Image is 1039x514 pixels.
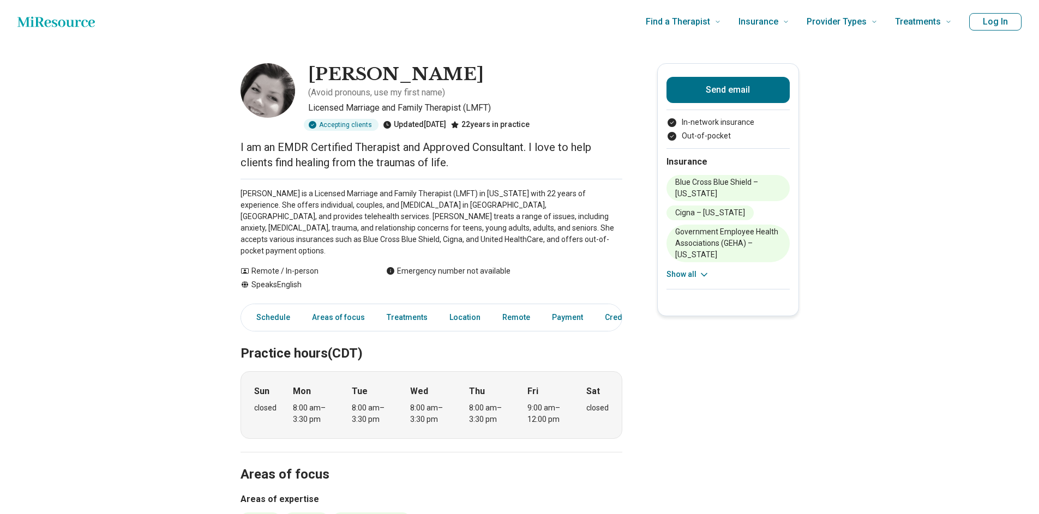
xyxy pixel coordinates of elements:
img: Jennie Brightup, Licensed Marriage and Family Therapist (LMFT) [241,63,295,118]
span: Insurance [738,14,778,29]
span: Find a Therapist [646,14,710,29]
div: 8:00 am – 3:30 pm [469,402,511,425]
div: 8:00 am – 3:30 pm [293,402,335,425]
div: When does the program meet? [241,371,622,439]
h2: Insurance [666,155,790,168]
h1: [PERSON_NAME] [308,63,484,86]
strong: Tue [352,385,368,398]
span: Treatments [895,14,941,29]
li: Out-of-pocket [666,130,790,142]
strong: Mon [293,385,311,398]
button: Send email [666,77,790,103]
ul: Payment options [666,117,790,142]
strong: Thu [469,385,485,398]
div: 8:00 am – 3:30 pm [352,402,394,425]
a: Payment [545,306,590,329]
strong: Sat [586,385,600,398]
a: Credentials [598,306,659,329]
div: Emergency number not available [386,265,511,277]
a: Home page [17,11,95,33]
button: Log In [969,13,1022,31]
li: In-network insurance [666,117,790,128]
h2: Areas of focus [241,439,622,484]
li: Blue Cross Blue Shield – [US_STATE] [666,175,790,201]
li: Government Employee Health Associations (GEHA) – [US_STATE] [666,225,790,262]
li: Cigna – [US_STATE] [666,205,754,220]
span: Provider Types [807,14,867,29]
p: I am an EMDR Certified Therapist and Approved Consultant. I love to help clients find healing fro... [241,140,622,170]
strong: Fri [527,385,538,398]
div: 22 years in practice [451,119,530,131]
a: Schedule [243,306,297,329]
div: Speaks English [241,279,364,291]
div: Remote / In-person [241,265,364,277]
a: Location [443,306,487,329]
p: ( Avoid pronouns, use my first name ) [308,86,445,99]
div: 8:00 am – 3:30 pm [410,402,452,425]
a: Remote [496,306,537,329]
h3: Areas of expertise [241,493,622,506]
div: 9:00 am – 12:00 pm [527,402,569,425]
div: Accepting clients [304,119,379,131]
h2: Practice hours (CDT) [241,318,622,363]
a: Areas of focus [305,306,371,329]
p: Licensed Marriage and Family Therapist (LMFT) [308,101,622,114]
strong: Wed [410,385,428,398]
button: Show all [666,269,710,280]
div: Updated [DATE] [383,119,446,131]
strong: Sun [254,385,269,398]
a: Treatments [380,306,434,329]
div: closed [586,402,609,414]
div: closed [254,402,277,414]
p: [PERSON_NAME] is a Licensed Marriage and Family Therapist (LMFT) in [US_STATE] with 22 years of e... [241,188,622,257]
